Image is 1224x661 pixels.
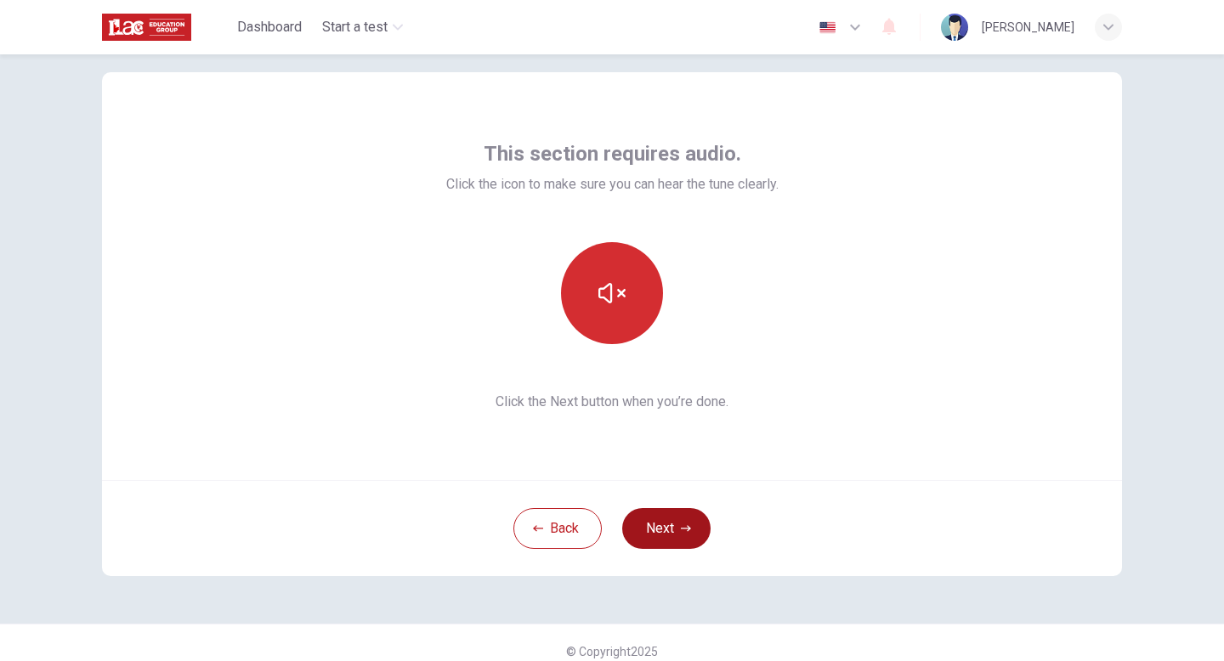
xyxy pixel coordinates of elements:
span: Dashboard [237,17,302,37]
div: [PERSON_NAME] [982,17,1074,37]
img: ILAC logo [102,10,191,44]
span: This section requires audio. [484,140,741,167]
img: Profile picture [941,14,968,41]
a: ILAC logo [102,10,230,44]
span: © Copyright 2025 [566,645,658,658]
span: Click the icon to make sure you can hear the tune clearly. [446,174,779,195]
span: Click the Next button when you’re done. [446,392,779,412]
button: Start a test [315,12,410,42]
button: Dashboard [230,12,309,42]
span: Start a test [322,17,388,37]
img: en [817,21,838,34]
button: Back [513,508,602,549]
button: Next [622,508,711,549]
